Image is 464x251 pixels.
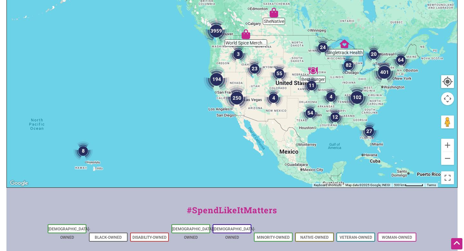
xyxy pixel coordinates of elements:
[314,183,342,187] button: Keyboard shortcuts
[441,92,454,105] button: Map camera controls
[441,115,454,128] button: Drag Pegman onto the map to open Street View
[308,66,318,75] div: Best Burger
[8,179,30,187] a: Open this area in Google Maps (opens a new window)
[394,183,405,187] span: 500 km
[224,85,250,111] div: 250
[382,235,412,240] a: Woman-Owned
[441,75,454,88] button: Your Location
[339,55,358,75] div: 82
[257,235,290,240] a: Minority-Owned
[340,39,349,49] div: Singletrack Health
[269,8,279,17] div: SheNative
[213,227,255,240] a: [DEMOGRAPHIC_DATA]-Owned
[300,235,329,240] a: Native-Owned
[8,179,30,187] img: Google
[95,235,122,240] a: Black-Owned
[321,87,341,106] div: 4
[172,227,214,240] a: [DEMOGRAPHIC_DATA]-Owned
[245,59,264,78] div: 23
[132,235,167,240] a: Disability-Owned
[301,103,320,123] div: 54
[441,152,454,165] button: Zoom out
[372,59,397,85] div: 401
[345,183,390,187] span: Map data ©2025 Google, INEGI
[440,171,455,185] button: Toggle fullscreen view
[241,29,251,39] div: World Spice Merchants
[360,122,379,141] div: 27
[264,88,283,108] div: 4
[48,227,90,240] a: [DEMOGRAPHIC_DATA]-Owned
[204,66,229,92] div: 194
[451,238,462,249] div: Scroll Back to Top
[441,139,454,152] button: Zoom in
[392,183,425,187] button: Map Scale: 500 km per 52 pixels
[203,18,229,44] div: 3959
[73,141,93,161] div: 8
[313,38,333,57] div: 24
[302,76,321,95] div: 11
[340,235,372,240] a: Veteran-Owned
[325,107,345,127] div: 12
[344,85,370,110] div: 102
[364,45,383,64] div: 20
[270,64,289,83] div: 55
[6,204,458,223] div: #SpendLikeItMatters
[427,183,436,187] a: Terms (opens in new tab)
[228,45,248,64] div: 3
[391,50,411,70] div: 64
